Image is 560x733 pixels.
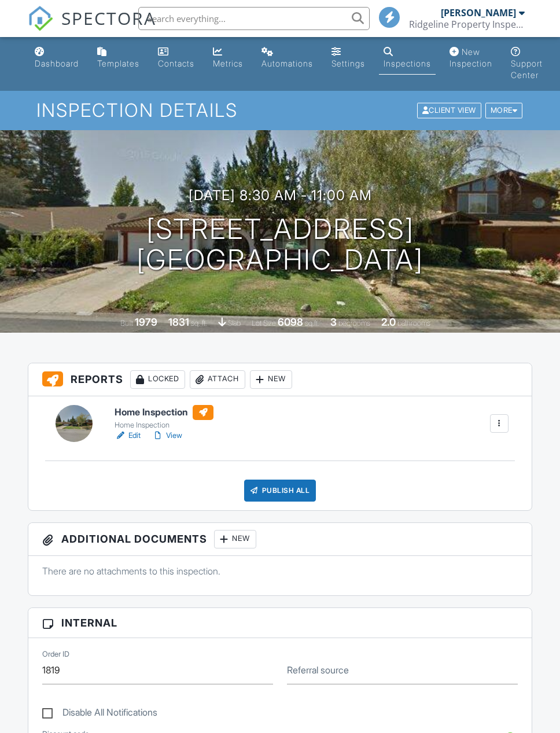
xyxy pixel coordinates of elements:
a: Contacts [153,42,199,75]
div: Automations [261,58,313,68]
span: bathrooms [397,319,430,327]
div: New [214,530,256,548]
div: Home Inspection [115,421,213,430]
h3: Additional Documents [28,523,531,556]
a: Edit [115,430,141,441]
div: Metrics [213,58,243,68]
a: Settings [327,42,370,75]
div: Settings [331,58,365,68]
span: sq.ft. [305,319,319,327]
a: View [152,430,182,441]
a: Metrics [208,42,248,75]
label: Referral source [287,664,349,676]
div: [PERSON_NAME] [441,7,516,19]
div: 2.0 [381,316,396,328]
span: slab [228,319,241,327]
div: Attach [190,370,245,389]
div: New Inspection [450,47,492,68]
div: Locked [130,370,185,389]
span: sq. ft. [191,319,207,327]
a: Client View [416,105,484,114]
img: The Best Home Inspection Software - Spectora [28,6,53,31]
label: Disable All Notifications [42,707,157,721]
a: SPECTORA [28,16,156,40]
a: Inspections [379,42,436,75]
div: More [485,103,523,119]
h6: Home Inspection [115,405,213,420]
h1: Inspection Details [36,100,524,120]
a: Automations (Basic) [257,42,318,75]
a: Support Center [506,42,547,86]
div: Templates [97,58,139,68]
div: Support Center [511,58,543,80]
span: Built [120,319,133,327]
span: bedrooms [338,319,370,327]
h1: [STREET_ADDRESS] [GEOGRAPHIC_DATA] [137,214,423,275]
input: Search everything... [138,7,370,30]
div: 1831 [168,316,189,328]
div: New [250,370,292,389]
label: Order ID [42,649,69,660]
a: Templates [93,42,144,75]
div: 1979 [135,316,157,328]
span: Lot Size [252,319,276,327]
h3: Internal [28,608,531,638]
div: Ridgeline Property Inspection [409,19,525,30]
a: Home Inspection Home Inspection [115,405,213,430]
div: 6098 [278,316,303,328]
div: Publish All [244,480,316,502]
div: Inspections [384,58,431,68]
div: 3 [330,316,337,328]
span: SPECTORA [61,6,156,30]
a: New Inspection [445,42,497,75]
a: Dashboard [30,42,83,75]
div: Client View [417,103,481,119]
h3: [DATE] 8:30 am - 11:00 am [189,187,372,203]
h3: Reports [28,363,531,396]
div: Dashboard [35,58,79,68]
div: Contacts [158,58,194,68]
p: There are no attachments to this inspection. [42,565,517,577]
